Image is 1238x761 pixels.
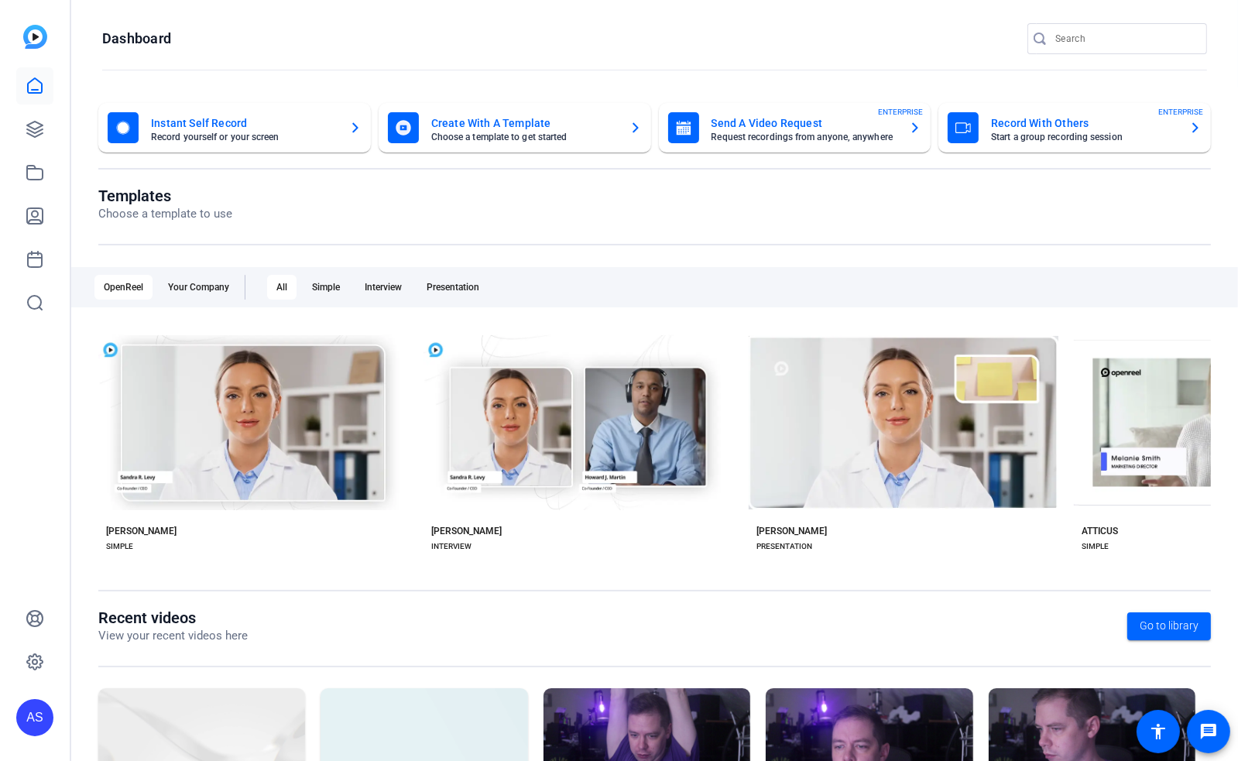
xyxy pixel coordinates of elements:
[991,132,1177,142] mat-card-subtitle: Start a group recording session
[16,699,53,736] div: AS
[1140,618,1199,634] span: Go to library
[1082,525,1118,537] div: ATTICUS
[431,525,502,537] div: [PERSON_NAME]
[98,103,371,153] button: Instant Self RecordRecord yourself or your screen
[991,114,1177,132] mat-card-title: Record With Others
[431,540,472,553] div: INTERVIEW
[98,205,232,223] p: Choose a template to use
[23,25,47,49] img: blue-gradient.svg
[379,103,651,153] button: Create With A TemplateChoose a template to get started
[1127,612,1211,640] a: Go to library
[355,275,411,300] div: Interview
[1149,722,1168,741] mat-icon: accessibility
[98,627,248,645] p: View your recent videos here
[756,540,812,553] div: PRESENTATION
[938,103,1211,153] button: Record With OthersStart a group recording sessionENTERPRISE
[712,114,897,132] mat-card-title: Send A Video Request
[106,525,177,537] div: [PERSON_NAME]
[1158,106,1203,118] span: ENTERPRISE
[267,275,297,300] div: All
[431,132,617,142] mat-card-subtitle: Choose a template to get started
[151,132,337,142] mat-card-subtitle: Record yourself or your screen
[712,132,897,142] mat-card-subtitle: Request recordings from anyone, anywhere
[659,103,931,153] button: Send A Video RequestRequest recordings from anyone, anywhereENTERPRISE
[756,525,827,537] div: [PERSON_NAME]
[1082,540,1109,553] div: SIMPLE
[98,608,248,627] h1: Recent videos
[878,106,923,118] span: ENTERPRISE
[431,114,617,132] mat-card-title: Create With A Template
[102,29,171,48] h1: Dashboard
[159,275,238,300] div: Your Company
[151,114,337,132] mat-card-title: Instant Self Record
[94,275,153,300] div: OpenReel
[1055,29,1195,48] input: Search
[303,275,349,300] div: Simple
[417,275,489,300] div: Presentation
[106,540,133,553] div: SIMPLE
[98,187,232,205] h1: Templates
[1199,722,1218,741] mat-icon: message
